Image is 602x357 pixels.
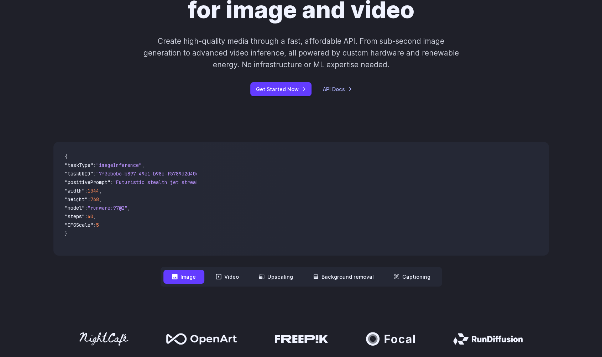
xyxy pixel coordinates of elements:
span: "height" [65,196,88,203]
button: Upscaling [250,270,302,284]
span: { [65,153,68,160]
span: , [127,205,130,211]
span: : [93,222,96,228]
span: "CFGScale" [65,222,93,228]
span: 5 [96,222,99,228]
span: 40 [88,213,93,220]
span: 768 [90,196,99,203]
span: : [85,205,88,211]
button: Background removal [304,270,382,284]
span: : [85,213,88,220]
span: "imageInference" [96,162,142,168]
span: , [99,196,102,203]
span: : [93,170,96,177]
span: , [93,213,96,220]
span: "positivePrompt" [65,179,110,185]
span: : [85,188,88,194]
span: 1344 [88,188,99,194]
span: , [142,162,145,168]
span: "taskUUID" [65,170,93,177]
span: "runware:97@2" [88,205,127,211]
span: , [99,188,102,194]
span: : [88,196,90,203]
span: "7f3ebcb6-b897-49e1-b98c-f5789d2d40d7" [96,170,204,177]
span: : [110,179,113,185]
span: "steps" [65,213,85,220]
a: Get Started Now [250,82,312,96]
span: : [93,162,96,168]
button: Captioning [385,270,439,284]
span: } [65,230,68,237]
span: "width" [65,188,85,194]
span: "taskType" [65,162,93,168]
a: API Docs [323,85,352,93]
span: "model" [65,205,85,211]
span: "Futuristic stealth jet streaking through a neon-lit cityscape with glowing purple exhaust" [113,179,372,185]
button: Video [207,270,247,284]
p: Create high-quality media through a fast, affordable API. From sub-second image generation to adv... [142,35,460,71]
button: Image [163,270,204,284]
